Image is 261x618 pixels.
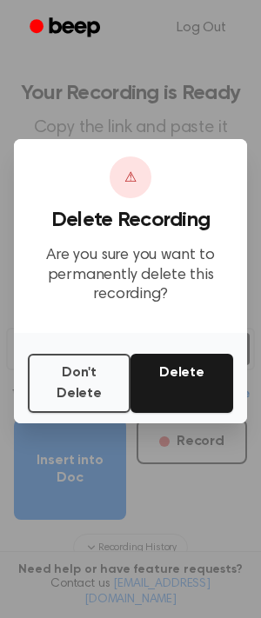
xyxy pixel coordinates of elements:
a: Log Out [159,7,244,49]
button: Don't Delete [28,354,130,413]
a: Beep [17,11,116,45]
button: Delete [130,354,233,413]
h3: Delete Recording [28,209,233,232]
p: Are you sure you want to permanently delete this recording? [28,246,233,305]
div: ⚠ [110,156,151,198]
